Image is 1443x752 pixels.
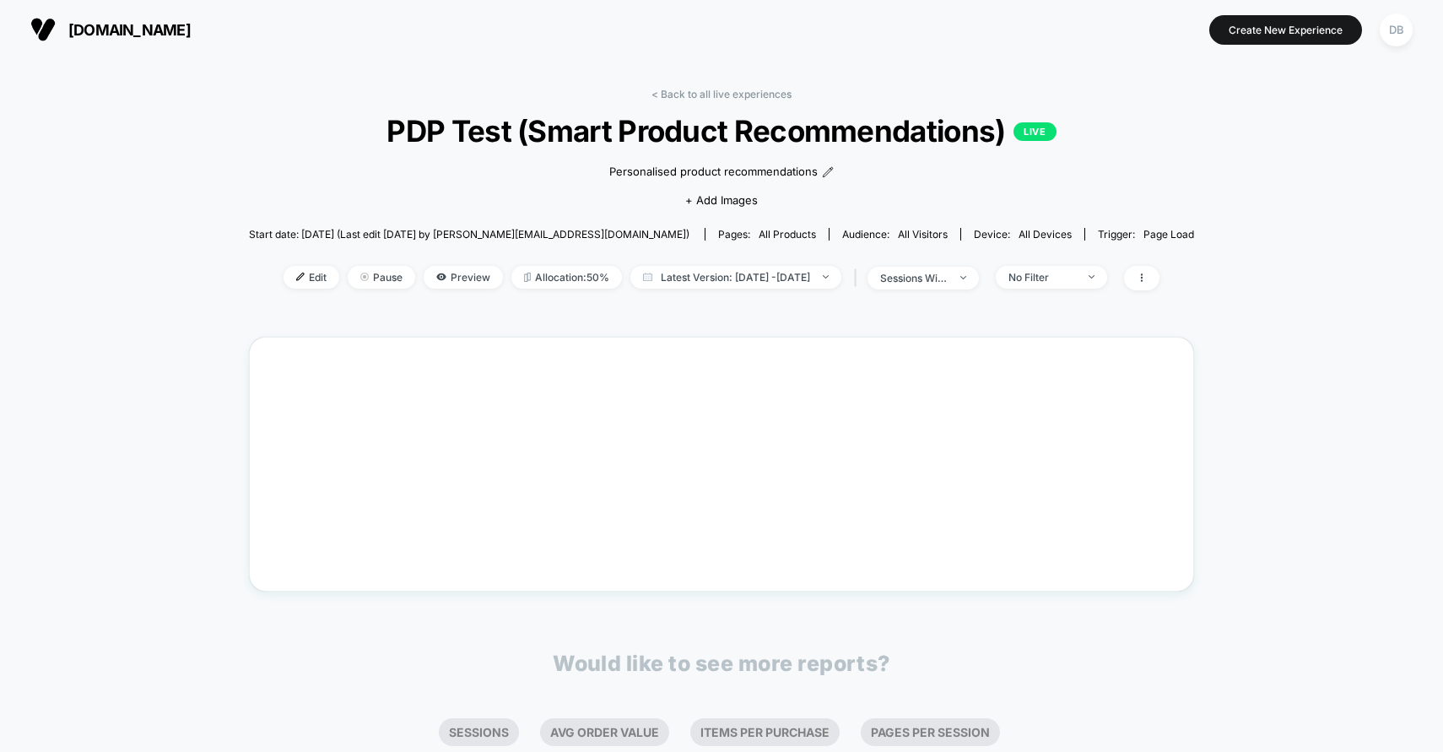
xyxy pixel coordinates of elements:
[1380,14,1413,46] div: DB
[823,275,829,279] img: end
[30,17,56,42] img: Visually logo
[1013,122,1056,141] p: LIVE
[1098,228,1194,241] div: Trigger:
[524,273,531,282] img: rebalance
[284,266,339,289] span: Edit
[850,266,867,290] span: |
[630,266,841,289] span: Latest Version: [DATE] - [DATE]
[1209,15,1362,45] button: Create New Experience
[553,651,890,676] p: Would like to see more reports?
[360,273,369,281] img: end
[439,718,519,746] li: Sessions
[249,228,689,241] span: Start date: [DATE] (Last edit [DATE] by [PERSON_NAME][EMAIL_ADDRESS][DOMAIN_NAME])
[651,88,792,100] a: < Back to all live experiences
[1019,228,1072,241] span: all devices
[898,228,948,241] span: All Visitors
[348,266,415,289] span: Pause
[718,228,816,241] div: Pages:
[1008,271,1076,284] div: No Filter
[511,266,622,289] span: Allocation: 50%
[1089,275,1094,279] img: end
[1143,228,1194,241] span: Page Load
[960,228,1084,241] span: Device:
[643,273,652,281] img: calendar
[68,21,191,39] span: [DOMAIN_NAME]
[296,113,1147,149] span: PDP Test (Smart Product Recommendations)
[1375,13,1418,47] button: DB
[690,718,840,746] li: Items Per Purchase
[960,276,966,279] img: end
[861,718,1000,746] li: Pages Per Session
[540,718,669,746] li: Avg Order Value
[759,228,816,241] span: all products
[842,228,948,241] div: Audience:
[296,273,305,281] img: edit
[609,164,818,181] span: Personalised product recommendations
[424,266,503,289] span: Preview
[25,16,196,43] button: [DOMAIN_NAME]
[880,272,948,284] div: sessions with impression
[685,193,758,207] span: + Add Images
